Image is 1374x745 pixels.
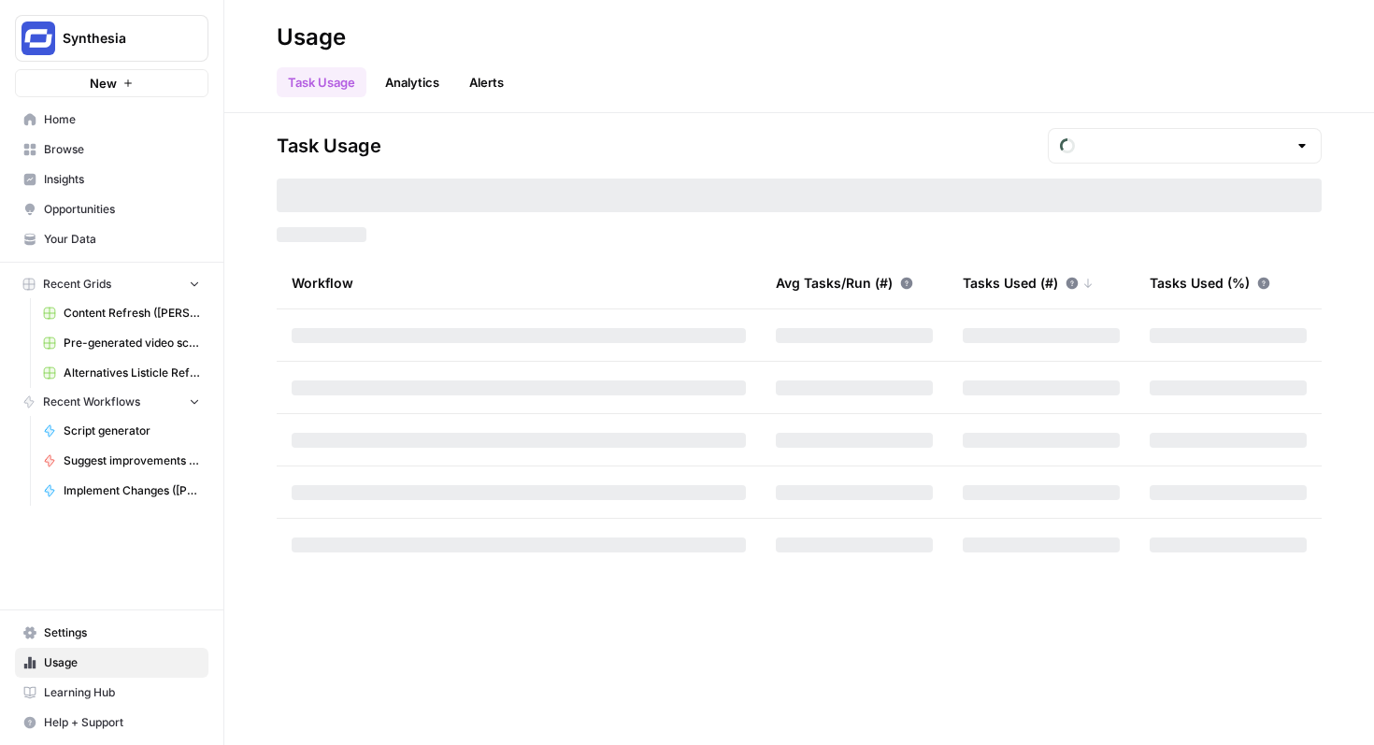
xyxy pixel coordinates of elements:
span: Content Refresh ([PERSON_NAME]'s edit) [64,305,200,322]
a: Task Usage [277,67,366,97]
a: Suggest improvements ([PERSON_NAME]'s edit) [35,446,208,476]
button: New [15,69,208,97]
div: Usage [277,22,346,52]
button: Recent Grids [15,270,208,298]
span: Script generator [64,423,200,439]
a: Home [15,105,208,135]
span: Home [44,111,200,128]
span: Usage [44,654,200,671]
span: Task Usage [277,133,381,159]
span: Recent Workflows [43,394,140,410]
a: Pre-generated video scripts [35,328,208,358]
span: Insights [44,171,200,188]
span: Alternatives Listicle Refresh [64,365,200,381]
a: Alerts [458,67,515,97]
a: Content Refresh ([PERSON_NAME]'s edit) [35,298,208,328]
a: Insights [15,165,208,194]
div: Tasks Used (%) [1150,257,1270,308]
span: Pre-generated video scripts [64,335,200,351]
span: Your Data [44,231,200,248]
span: Settings [44,624,200,641]
button: Workspace: Synthesia [15,15,208,62]
span: New [90,74,117,93]
a: Browse [15,135,208,165]
button: Help + Support [15,708,208,738]
span: Synthesia [63,29,176,48]
a: Script generator [35,416,208,446]
a: Alternatives Listicle Refresh [35,358,208,388]
a: Opportunities [15,194,208,224]
span: Browse [44,141,200,158]
div: Workflow [292,257,746,308]
span: Help + Support [44,714,200,731]
span: Learning Hub [44,684,200,701]
span: Suggest improvements ([PERSON_NAME]'s edit) [64,452,200,469]
a: Usage [15,648,208,678]
a: Analytics [374,67,451,97]
button: Recent Workflows [15,388,208,416]
span: Recent Grids [43,276,111,293]
a: Your Data [15,224,208,254]
span: Implement Changes ([PERSON_NAME]'s edit) [64,482,200,499]
img: Synthesia Logo [21,21,55,55]
div: Avg Tasks/Run (#) [776,257,913,308]
a: Implement Changes ([PERSON_NAME]'s edit) [35,476,208,506]
span: Opportunities [44,201,200,218]
a: Learning Hub [15,678,208,708]
a: Settings [15,618,208,648]
div: Tasks Used (#) [963,257,1094,308]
